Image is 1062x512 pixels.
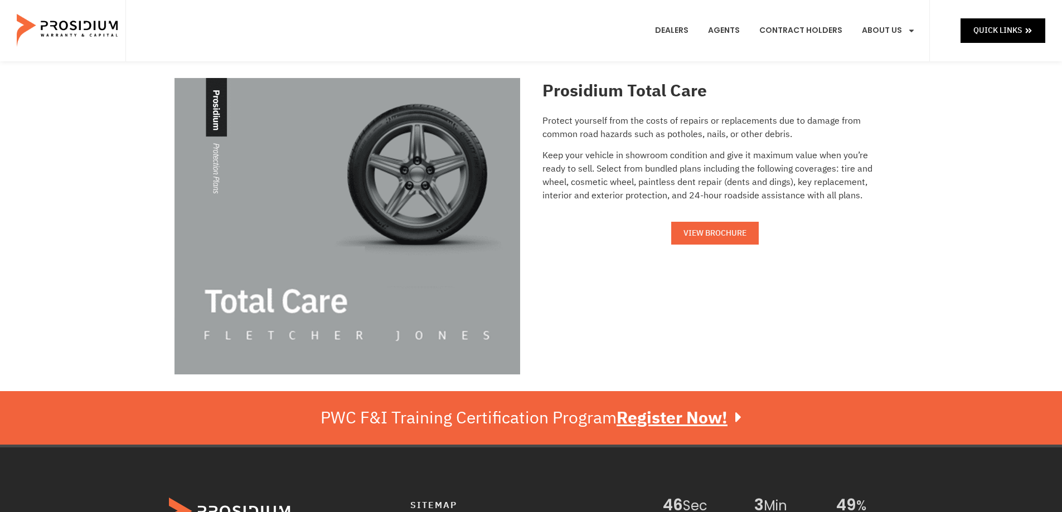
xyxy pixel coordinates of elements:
[961,18,1045,42] a: Quick Links
[542,114,888,141] p: Protect yourself from the costs of repairs or replacements due to damage from common road hazards...
[751,10,851,51] a: Contract Holders
[973,23,1022,37] span: Quick Links
[671,222,759,245] a: VIEW BROCHURE
[683,226,746,240] span: VIEW BROCHURE
[321,408,741,428] div: PWC F&I Training Certification Program
[542,78,888,103] h2: Prosidium Total Care
[700,10,748,51] a: Agents
[854,10,924,51] a: About Us
[647,10,697,51] a: Dealers
[617,405,728,430] u: Register Now!
[647,10,924,51] nav: Menu
[542,149,888,202] p: Keep your vehicle in showroom condition and give it maximum value when you’re ready to sell. Sele...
